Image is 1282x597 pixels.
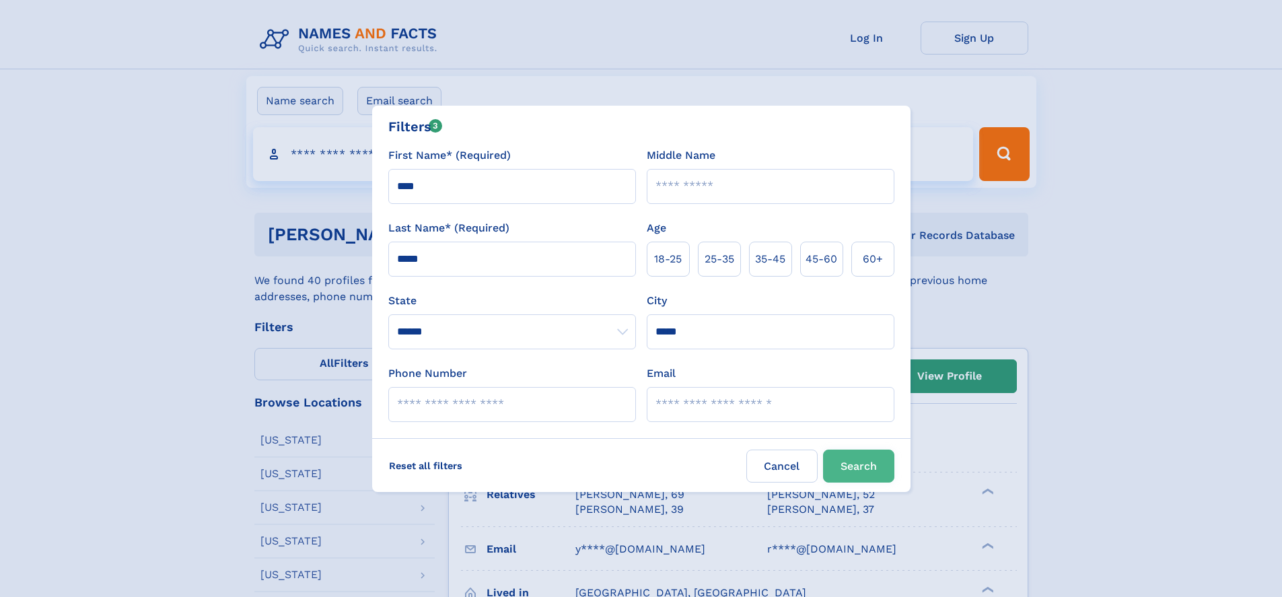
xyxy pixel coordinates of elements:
[823,450,894,483] button: Search
[388,365,467,382] label: Phone Number
[380,450,471,482] label: Reset all filters
[746,450,818,483] label: Cancel
[863,251,883,267] span: 60+
[647,293,667,309] label: City
[755,251,785,267] span: 35‑45
[705,251,734,267] span: 25‑35
[388,293,636,309] label: State
[647,365,676,382] label: Email
[806,251,837,267] span: 45‑60
[388,220,509,236] label: Last Name* (Required)
[654,251,682,267] span: 18‑25
[388,147,511,164] label: First Name* (Required)
[647,147,715,164] label: Middle Name
[388,116,443,137] div: Filters
[647,220,666,236] label: Age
